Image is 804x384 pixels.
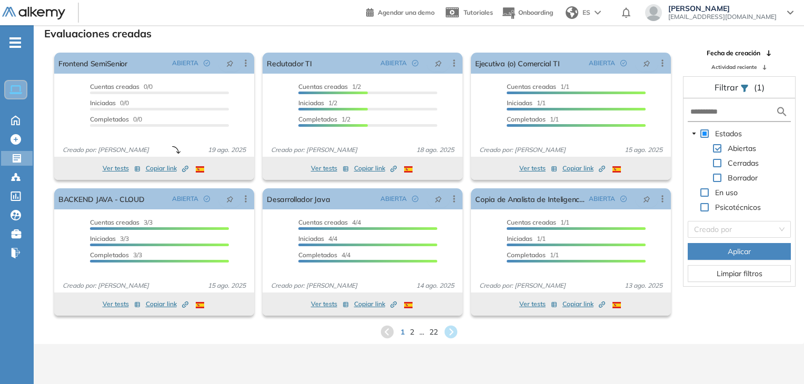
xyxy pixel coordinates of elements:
span: check-circle [620,60,627,66]
span: Estados [715,129,742,138]
span: Creado por: [PERSON_NAME] [58,145,153,155]
span: Iniciadas [507,235,532,242]
span: ... [419,327,424,338]
button: Copiar link [146,298,188,310]
span: 15 ago. 2025 [204,281,250,290]
span: Creado por: [PERSON_NAME] [475,145,570,155]
button: Ver tests [311,298,349,310]
span: Completados [298,251,337,259]
span: 0/0 [90,99,129,107]
span: 18 ago. 2025 [412,145,458,155]
button: Ver tests [103,298,140,310]
span: check-circle [412,196,418,202]
span: 1/1 [507,99,546,107]
span: Creado por: [PERSON_NAME] [58,281,153,290]
span: Cuentas creadas [507,218,556,226]
button: pushpin [218,55,242,72]
span: Cerradas [728,158,759,168]
span: Cerradas [726,157,761,169]
img: ESP [612,302,621,308]
span: 4/4 [298,218,361,226]
span: Onboarding [518,8,553,16]
button: Onboarding [501,2,553,24]
a: Ejecutiva (o) Comercial TI [475,53,559,74]
span: pushpin [435,195,442,203]
a: Copia de Analista de Inteligencia de Negocios. [475,188,585,209]
span: Cuentas creadas [298,83,348,90]
h3: Evaluaciones creadas [44,27,152,40]
span: Creado por: [PERSON_NAME] [475,281,570,290]
span: 2 [410,327,414,338]
span: check-circle [204,196,210,202]
span: 19 ago. 2025 [204,145,250,155]
img: search icon [776,105,788,118]
span: Completados [507,251,546,259]
a: Agendar una demo [366,5,435,18]
span: [EMAIL_ADDRESS][DOMAIN_NAME] [668,13,777,21]
span: Estados [713,127,744,140]
span: Fecha de creación [707,48,760,58]
span: 3/3 [90,251,142,259]
span: Limpiar filtros [717,268,762,279]
span: 13 ago. 2025 [620,281,667,290]
span: Copiar link [146,164,188,173]
span: 3/3 [90,235,129,242]
span: 1/2 [298,99,337,107]
span: 1/2 [298,83,361,90]
span: Copiar link [354,164,397,173]
span: ABIERTA [589,58,615,68]
span: Completados [90,115,129,123]
button: Aplicar [688,243,791,260]
span: 1/1 [507,251,559,259]
button: pushpin [427,55,450,72]
a: Frontend SemiSenior [58,53,127,74]
a: Reclutador TI [267,53,312,74]
span: 1/1 [507,115,559,123]
span: Creado por: [PERSON_NAME] [267,145,361,155]
a: BACKEND JAVA - CLOUD [58,188,145,209]
span: pushpin [643,195,650,203]
button: Copiar link [146,162,188,175]
img: ESP [196,166,204,173]
span: ES [582,8,590,17]
span: Completados [90,251,129,259]
span: 14 ago. 2025 [412,281,458,290]
span: 4/4 [298,251,350,259]
span: Filtrar [715,82,740,93]
span: ABIERTA [172,194,198,204]
span: En uso [715,188,738,197]
span: Iniciadas [90,99,116,107]
span: caret-down [691,131,697,136]
span: 1/1 [507,83,569,90]
span: Iniciadas [90,235,116,242]
span: Psicotécnicos [713,201,763,214]
img: ESP [404,166,413,173]
span: 1 [400,327,405,338]
span: Borrador [728,173,758,183]
span: 22 [429,327,438,338]
span: Copiar link [146,299,188,309]
i: - [9,42,21,44]
img: world [566,6,578,19]
span: Abiertas [728,144,756,153]
span: Copiar link [354,299,397,309]
img: Logo [2,7,65,20]
span: ABIERTA [380,58,407,68]
button: pushpin [635,190,658,207]
span: Iniciadas [298,235,324,242]
span: Cuentas creadas [298,218,348,226]
span: Cuentas creadas [507,83,556,90]
span: Tutoriales [464,8,493,16]
span: Copiar link [562,164,605,173]
span: pushpin [226,59,234,67]
img: ESP [404,302,413,308]
span: Actividad reciente [711,63,757,71]
button: Ver tests [519,298,557,310]
span: check-circle [412,60,418,66]
img: arrow [595,11,601,15]
span: 1/2 [298,115,350,123]
span: Iniciadas [298,99,324,107]
span: En uso [713,186,740,199]
img: ESP [612,166,621,173]
button: Ver tests [519,162,557,175]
